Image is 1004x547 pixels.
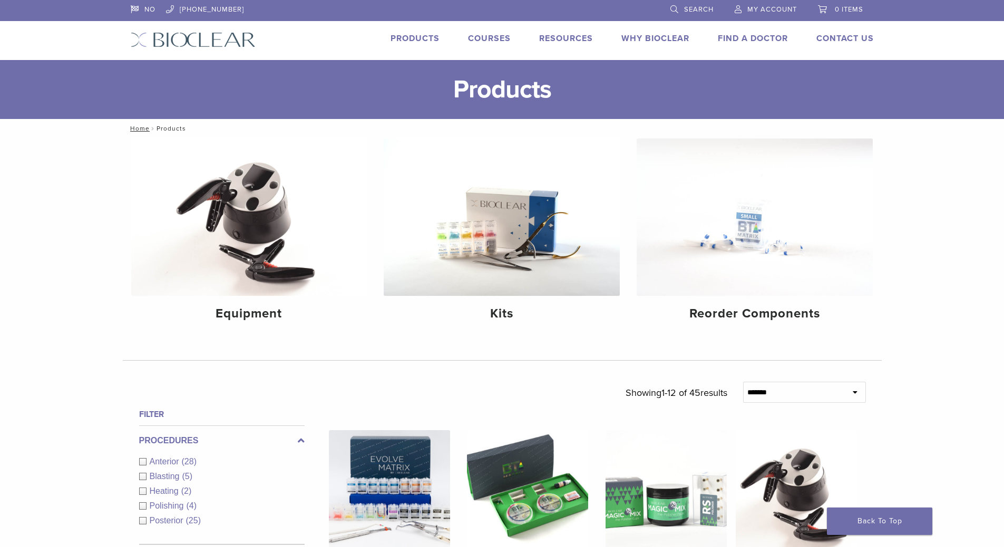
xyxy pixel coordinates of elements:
[645,304,864,323] h4: Reorder Components
[827,508,932,535] a: Back To Top
[139,434,305,447] label: Procedures
[181,486,192,495] span: (2)
[150,486,181,495] span: Heating
[835,5,863,14] span: 0 items
[182,457,197,466] span: (28)
[718,33,788,44] a: Find A Doctor
[150,516,186,525] span: Posterior
[123,119,882,138] nav: Products
[186,501,197,510] span: (4)
[621,33,689,44] a: Why Bioclear
[384,138,620,296] img: Kits
[186,516,201,525] span: (25)
[391,33,440,44] a: Products
[139,408,305,421] h4: Filter
[637,138,873,296] img: Reorder Components
[131,138,367,330] a: Equipment
[392,304,611,323] h4: Kits
[131,32,256,47] img: Bioclear
[468,33,511,44] a: Courses
[127,125,150,132] a: Home
[131,138,367,296] img: Equipment
[150,501,187,510] span: Polishing
[182,472,192,481] span: (5)
[150,457,182,466] span: Anterior
[150,126,157,131] span: /
[661,387,700,399] span: 1-12 of 45
[539,33,593,44] a: Resources
[140,304,359,323] h4: Equipment
[150,472,182,481] span: Blasting
[684,5,714,14] span: Search
[816,33,874,44] a: Contact Us
[637,138,873,330] a: Reorder Components
[626,382,727,404] p: Showing results
[747,5,797,14] span: My Account
[384,138,620,330] a: Kits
